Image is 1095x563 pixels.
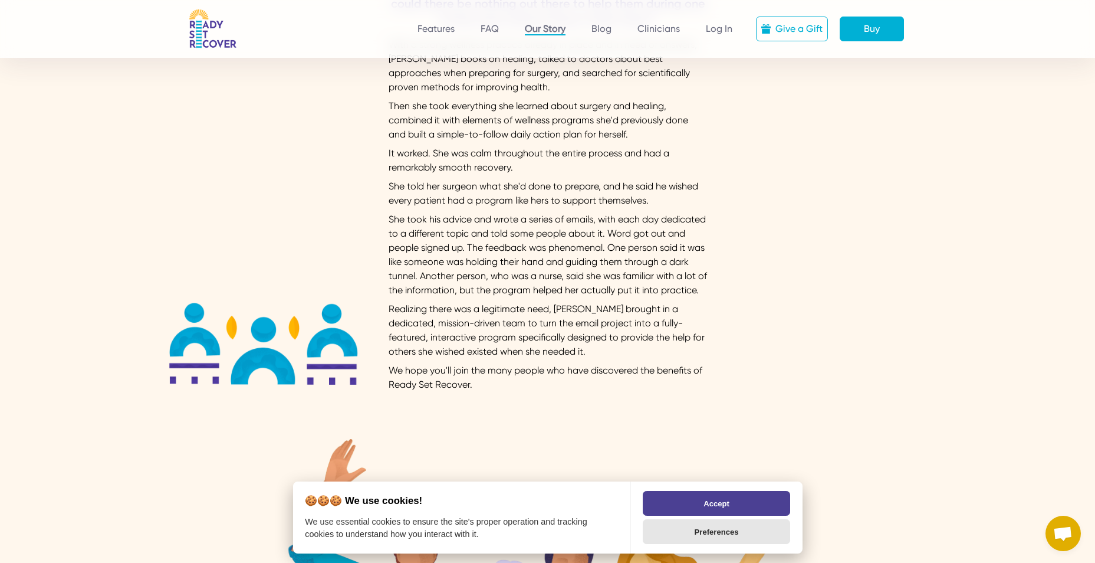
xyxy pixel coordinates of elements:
[389,364,707,392] div: We hope you'll join the many people who have discovered the benefits of Ready Set Recover.
[643,491,790,516] button: Accept
[637,23,680,34] a: Clinicians
[389,146,707,175] div: It worked. She was calm throughout the entire process and had a remarkably smooth recovery.
[1045,516,1081,551] a: Open chat
[417,23,455,34] a: Features
[864,22,880,36] div: Buy
[293,495,630,506] h2: 🍪🍪🍪 We use cookies!
[840,17,904,41] a: Buy
[189,9,236,48] img: RSR
[756,17,828,41] a: Give a Gift
[706,23,732,34] a: Log In
[389,179,707,208] div: She told her surgeon what she'd done to prepare, and he said he wished every patient had a progra...
[169,303,358,385] img: Illustration 2
[389,38,707,94] div: With a strong wellness practice already in place and in need of answers, [PERSON_NAME] books on h...
[643,519,790,544] button: Preferences
[591,23,611,34] a: Blog
[293,482,803,554] div: CookieChimp
[525,23,565,35] a: Our Story
[389,302,707,359] div: Realizing there was a legitimate need, [PERSON_NAME] brought in a dedicated, mission-driven team ...
[775,22,823,36] div: Give a Gift
[389,99,707,142] div: Then she took everything she learned about surgery and healing, combined it with elements of well...
[481,23,499,34] a: FAQ
[305,517,587,539] div: We use essential cookies to ensure the site's proper operation and tracking cookies to understand...
[389,212,707,297] div: She took his advice and wrote a series of emails, with each day dedicated to a different topic an...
